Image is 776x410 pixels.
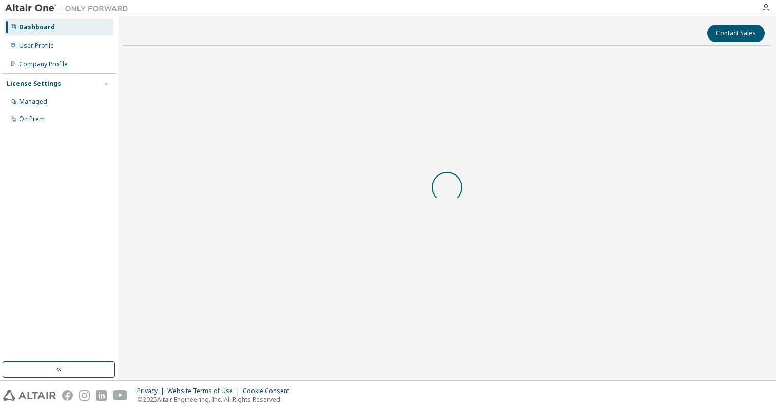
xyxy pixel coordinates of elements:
img: altair_logo.svg [3,390,56,401]
div: Dashboard [19,23,55,31]
div: Privacy [137,387,167,395]
p: © 2025 Altair Engineering, Inc. All Rights Reserved. [137,395,296,404]
div: License Settings [7,80,61,88]
img: youtube.svg [113,390,128,401]
img: facebook.svg [62,390,73,401]
button: Contact Sales [707,25,765,42]
div: User Profile [19,42,54,50]
div: Managed [19,97,47,106]
div: Website Terms of Use [167,387,243,395]
div: On Prem [19,115,45,123]
img: instagram.svg [79,390,90,401]
img: linkedin.svg [96,390,107,401]
img: Altair One [5,3,133,13]
div: Company Profile [19,60,68,68]
div: Cookie Consent [243,387,296,395]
